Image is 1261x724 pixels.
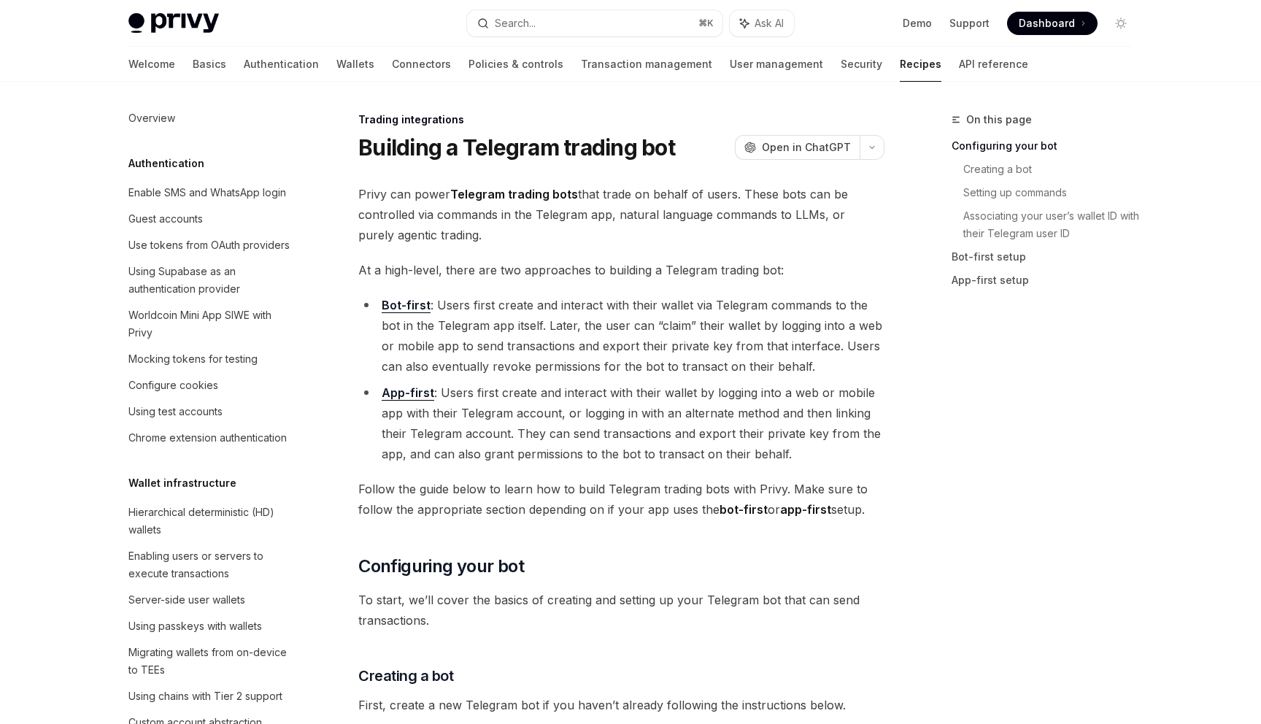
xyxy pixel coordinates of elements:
div: Overview [128,109,175,127]
a: Overview [117,105,304,131]
h5: Wallet infrastructure [128,474,236,492]
a: Configure cookies [117,372,304,398]
a: Using Supabase as an authentication provider [117,258,304,302]
a: Enable SMS and WhatsApp login [117,180,304,206]
a: Configuring your bot [952,134,1144,158]
strong: app-first [780,502,831,517]
a: Chrome extension authentication [117,425,304,451]
h1: Building a Telegram trading bot [358,134,675,161]
a: Using test accounts [117,398,304,425]
a: Recipes [900,47,941,82]
a: App-first [382,385,434,401]
span: Follow the guide below to learn how to build Telegram trading bots with Privy. Make sure to follo... [358,479,884,520]
a: Policies & controls [468,47,563,82]
div: Server-side user wallets [128,591,245,609]
div: Trading integrations [358,112,884,127]
a: Welcome [128,47,175,82]
a: App-first setup [952,269,1144,292]
a: Dashboard [1007,12,1098,35]
div: Using chains with Tier 2 support [128,688,282,705]
div: Hierarchical deterministic (HD) wallets [128,504,295,539]
a: Using passkeys with wallets [117,613,304,639]
a: Creating a bot [963,158,1144,181]
span: Open in ChatGPT [762,140,851,155]
div: Mocking tokens for testing [128,350,258,368]
a: Enabling users or servers to execute transactions [117,543,304,587]
span: On this page [966,111,1032,128]
a: Associating your user’s wallet ID with their Telegram user ID [963,204,1144,245]
a: Using chains with Tier 2 support [117,683,304,709]
a: Authentication [244,47,319,82]
a: User management [730,47,823,82]
a: Setting up commands [963,181,1144,204]
div: Use tokens from OAuth providers [128,236,290,254]
a: Migrating wallets from on-device to TEEs [117,639,304,683]
span: At a high-level, there are two approaches to building a Telegram trading bot: [358,260,884,280]
a: Hierarchical deterministic (HD) wallets [117,499,304,543]
img: light logo [128,13,219,34]
li: : Users first create and interact with their wallet via Telegram commands to the bot in the Teleg... [358,295,884,377]
a: Support [949,16,990,31]
h5: Authentication [128,155,204,172]
a: Basics [193,47,226,82]
div: Enabling users or servers to execute transactions [128,547,295,582]
strong: bot-first [720,502,768,517]
span: Configuring your bot [358,555,524,578]
div: Migrating wallets from on-device to TEEs [128,644,295,679]
span: Dashboard [1019,16,1075,31]
button: Search...⌘K [467,10,722,36]
div: Using passkeys with wallets [128,617,262,635]
div: Search... [495,15,536,32]
a: Worldcoin Mini App SIWE with Privy [117,302,304,346]
a: Bot-first setup [952,245,1144,269]
a: Mocking tokens for testing [117,346,304,372]
div: Using test accounts [128,403,223,420]
span: ⌘ K [698,18,714,29]
a: Bot-first [382,298,431,313]
div: Chrome extension authentication [128,429,287,447]
button: Open in ChatGPT [735,135,860,160]
a: Use tokens from OAuth providers [117,232,304,258]
span: Creating a bot [358,666,453,686]
a: Security [841,47,882,82]
div: Enable SMS and WhatsApp login [128,184,286,201]
div: Guest accounts [128,210,203,228]
strong: Bot-first [382,298,431,312]
a: API reference [959,47,1028,82]
div: Configure cookies [128,377,218,394]
div: Using Supabase as an authentication provider [128,263,295,298]
a: Connectors [392,47,451,82]
li: : Users first create and interact with their wallet by logging into a web or mobile app with thei... [358,382,884,464]
span: First, create a new Telegram bot if you haven’t already following the instructions below. [358,695,884,715]
strong: Telegram trading bots [450,187,578,201]
a: Demo [903,16,932,31]
strong: App-first [382,385,434,400]
span: Privy can power that trade on behalf of users. These bots can be controlled via commands in the T... [358,184,884,245]
div: Worldcoin Mini App SIWE with Privy [128,307,295,342]
a: Transaction management [581,47,712,82]
span: Ask AI [755,16,784,31]
button: Ask AI [730,10,794,36]
button: Toggle dark mode [1109,12,1133,35]
a: Server-side user wallets [117,587,304,613]
span: To start, we’ll cover the basics of creating and setting up your Telegram bot that can send trans... [358,590,884,631]
a: Wallets [336,47,374,82]
a: Guest accounts [117,206,304,232]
